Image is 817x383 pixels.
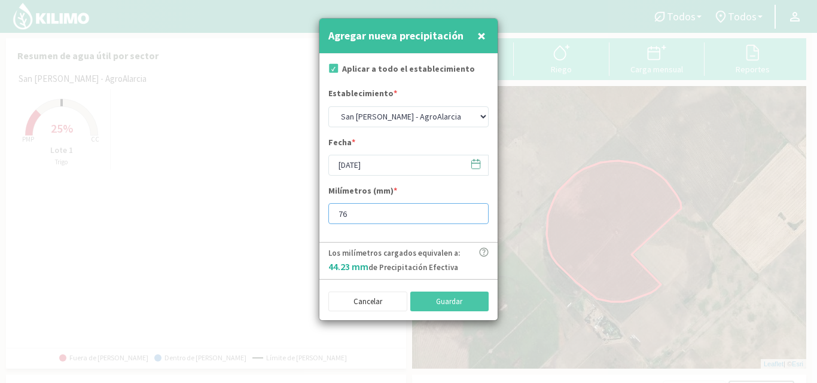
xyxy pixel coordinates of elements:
[328,185,397,200] label: Milímetros (mm)
[474,24,489,48] button: Close
[342,63,475,75] label: Aplicar a todo el establecimiento
[328,261,368,272] span: 44.23 mm
[328,27,464,44] h4: Agregar nueva precipitación
[328,136,355,152] label: Fecha
[328,203,489,224] input: mm
[328,292,407,312] button: Cancelar
[410,292,489,312] button: Guardar
[328,247,460,274] p: Los milímetros cargados equivalen a: de Precipitación Efectiva
[477,26,486,45] span: ×
[328,87,397,103] label: Establecimiento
